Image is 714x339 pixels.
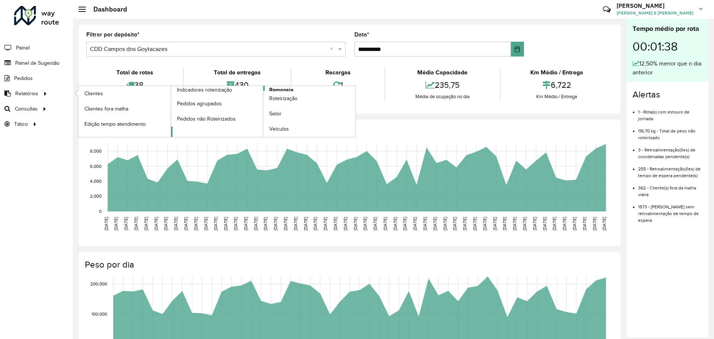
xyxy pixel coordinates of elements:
div: 430 [186,77,289,93]
div: 235,75 [387,77,498,93]
span: Pedidos agrupados [177,100,222,108]
text: [DATE] [582,217,587,230]
li: 3 - Retroalimentação(ões) de coordenadas pendente(s) [638,141,702,160]
div: Km Médio / Entrega [502,68,611,77]
span: Consultas [15,105,38,113]
h3: [PERSON_NAME] [617,2,694,9]
text: [DATE] [293,217,298,230]
h2: Dashboard [86,5,127,13]
span: Painel de Sugestão [15,59,59,67]
text: [DATE] [283,217,288,230]
span: Setor [269,110,282,118]
div: Tempo médio por rota [633,24,702,34]
span: Indicadores roteirização [177,86,232,94]
span: Edição tempo atendimento [84,120,146,128]
a: Veículos [263,122,356,137]
text: [DATE] [273,217,278,230]
text: [DATE] [263,217,268,230]
text: [DATE] [602,217,607,230]
div: Média de ocupação no dia [387,93,498,100]
text: [DATE] [422,217,427,230]
text: [DATE] [233,217,238,230]
text: [DATE] [522,217,527,230]
text: 200,000 [90,282,107,287]
text: [DATE] [243,217,248,230]
text: [DATE] [592,217,597,230]
text: [DATE] [223,217,228,230]
text: [DATE] [412,217,417,230]
a: Roteirização [263,91,356,106]
text: [DATE] [562,217,567,230]
text: [DATE] [144,217,148,230]
a: Setor [263,106,356,121]
text: [DATE] [113,217,118,230]
text: [DATE] [363,217,367,230]
span: [PERSON_NAME] E [PERSON_NAME] [617,10,694,16]
text: [DATE] [383,217,387,230]
div: Km Médio / Entrega [502,93,611,100]
a: Indicadores roteirização [78,86,263,137]
text: [DATE] [452,217,457,230]
li: 362 - Cliente(s) fora da malha viária [638,179,702,198]
span: Painel [16,44,30,52]
div: Total de rotas [88,68,181,77]
span: Clientes fora malha [84,105,128,113]
text: 100,000 [91,311,107,316]
text: 8,000 [90,149,102,154]
text: [DATE] [213,217,218,230]
text: [DATE] [343,217,348,230]
span: Romaneio [269,86,293,94]
text: 6,000 [90,164,102,169]
text: [DATE] [492,217,497,230]
span: Relatórios [15,90,38,97]
text: [DATE] [303,217,308,230]
div: Média Capacidade [387,68,498,77]
text: [DATE] [333,217,338,230]
div: 00:01:38 [633,34,702,59]
text: [DATE] [393,217,398,230]
a: Clientes [78,86,171,101]
div: 6,722 [502,77,611,93]
text: [DATE] [123,217,128,230]
button: Choose Date [511,42,524,57]
span: Tático [14,120,28,128]
a: Pedidos não Roteirizados [171,111,263,126]
a: Romaneio [171,86,356,137]
li: 255 - Retroalimentação(ões) de tempo de espera pendente(s) [638,160,702,179]
text: [DATE] [472,217,477,230]
text: [DATE] [432,217,437,230]
span: Roteirização [269,95,297,102]
text: [DATE] [203,217,208,230]
text: [DATE] [353,217,358,230]
text: [DATE] [482,217,487,230]
span: Clear all [330,45,336,54]
span: Clientes [84,90,103,97]
div: 12,50% menor que o dia anterior [633,59,702,77]
text: [DATE] [253,217,258,230]
text: [DATE] [104,217,109,230]
text: [DATE] [313,217,318,230]
text: [DATE] [173,217,178,230]
label: Data [354,30,369,39]
div: Recargas [293,68,383,77]
label: Filtrar por depósito [86,30,139,39]
text: 2,000 [90,194,102,199]
text: [DATE] [502,217,507,230]
text: [DATE] [552,217,557,230]
a: Pedidos agrupados [171,96,263,111]
text: [DATE] [512,217,517,230]
span: Veículos [269,125,289,133]
text: [DATE] [193,217,198,230]
text: [DATE] [134,217,138,230]
text: [DATE] [183,217,188,230]
a: Contato Rápido [599,1,615,17]
span: Pedidos [14,74,33,82]
text: [DATE] [373,217,377,230]
li: 1573 - [PERSON_NAME] sem retroalimentação de tempo de espera [638,198,702,224]
text: [DATE] [443,217,447,230]
text: 0 [99,209,102,214]
text: 4,000 [90,179,102,183]
div: 38 [88,77,181,93]
text: [DATE] [163,217,168,230]
div: 1 [293,77,383,93]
